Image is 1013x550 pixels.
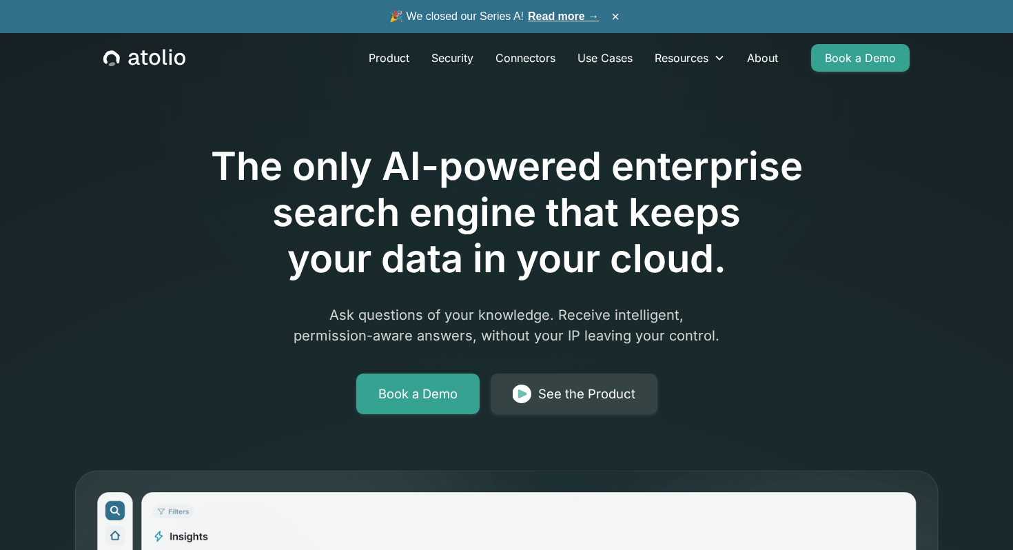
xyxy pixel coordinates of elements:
[736,44,789,72] a: About
[538,385,635,404] div: See the Product
[389,8,599,25] span: 🎉 We closed our Series A!
[655,50,708,66] div: Resources
[528,10,599,22] a: Read more →
[491,374,657,415] a: See the Product
[154,143,859,283] h1: The only AI-powered enterprise search engine that keeps your data in your cloud.
[356,374,480,415] a: Book a Demo
[607,9,624,24] button: ×
[242,305,771,346] p: Ask questions of your knowledge. Receive intelligent, permission-aware answers, without your IP l...
[811,44,910,72] a: Book a Demo
[484,44,566,72] a: Connectors
[358,44,420,72] a: Product
[566,44,644,72] a: Use Cases
[420,44,484,72] a: Security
